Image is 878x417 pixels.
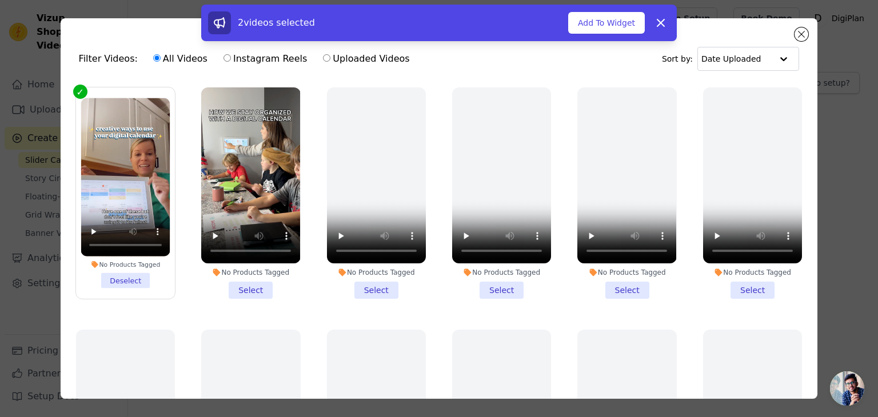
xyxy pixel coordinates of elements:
div: No Products Tagged [703,268,802,277]
label: All Videos [153,51,208,66]
div: Sort by: [662,47,800,71]
div: No Products Tagged [452,268,551,277]
label: Uploaded Videos [322,51,410,66]
div: No Products Tagged [327,268,426,277]
div: No Products Tagged [577,268,676,277]
a: Ouvrir le chat [830,371,864,406]
div: No Products Tagged [201,268,300,277]
label: Instagram Reels [223,51,308,66]
div: No Products Tagged [81,260,170,268]
button: Add To Widget [568,12,645,34]
div: Filter Videos: [79,46,416,72]
span: 2 videos selected [238,17,315,28]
